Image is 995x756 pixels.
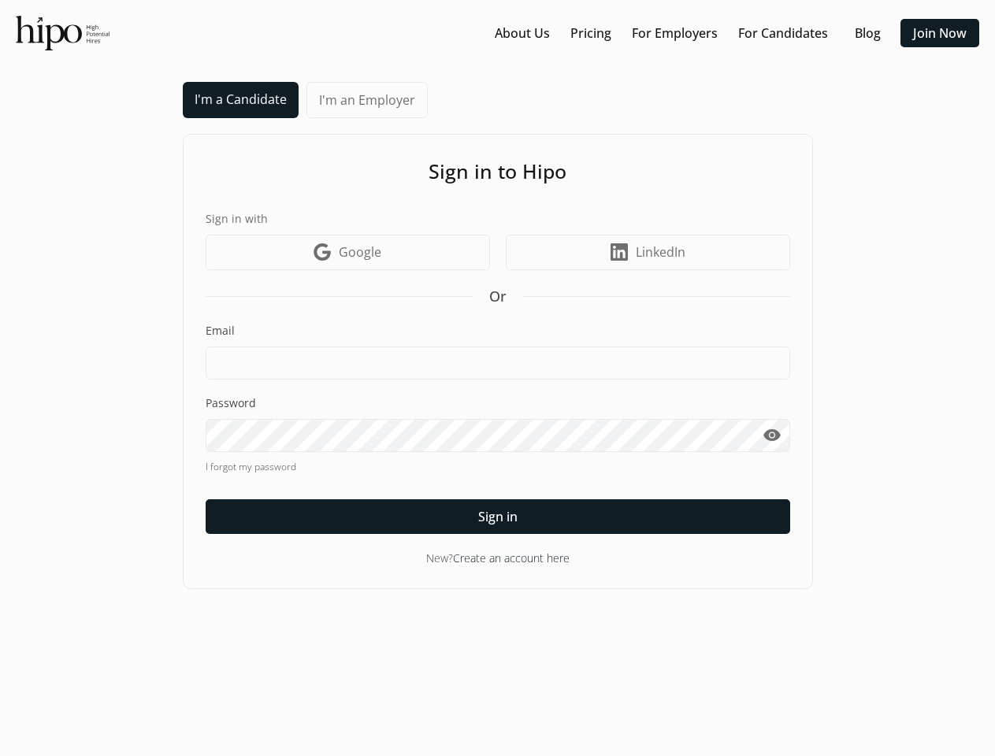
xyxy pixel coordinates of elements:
button: visibility [755,419,790,452]
button: Sign in [206,499,790,534]
a: LinkedIn [506,235,790,270]
a: I forgot my password [206,460,790,474]
img: official-logo [16,16,110,50]
a: Google [206,235,490,270]
span: Google [339,243,381,261]
a: For Employers [632,24,718,43]
a: I'm a Candidate [183,82,299,118]
button: Pricing [564,19,618,47]
span: Sign in [478,507,518,526]
div: New? [206,550,790,566]
button: For Candidates [732,19,834,47]
label: Password [206,395,790,411]
a: About Us [495,24,550,43]
button: Join Now [900,19,979,47]
a: I'm an Employer [306,82,428,118]
a: For Candidates [738,24,828,43]
label: Email [206,323,790,339]
a: Create an account here [453,550,570,565]
span: LinkedIn [636,243,685,261]
button: For Employers [626,19,724,47]
button: Blog [842,19,893,47]
a: Blog [855,24,881,43]
label: Sign in with [206,210,790,227]
h1: Sign in to Hipo [206,157,790,187]
button: About Us [488,19,556,47]
a: Join Now [913,24,967,43]
span: Or [489,286,507,307]
a: Pricing [570,24,611,43]
span: visibility [763,426,782,445]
